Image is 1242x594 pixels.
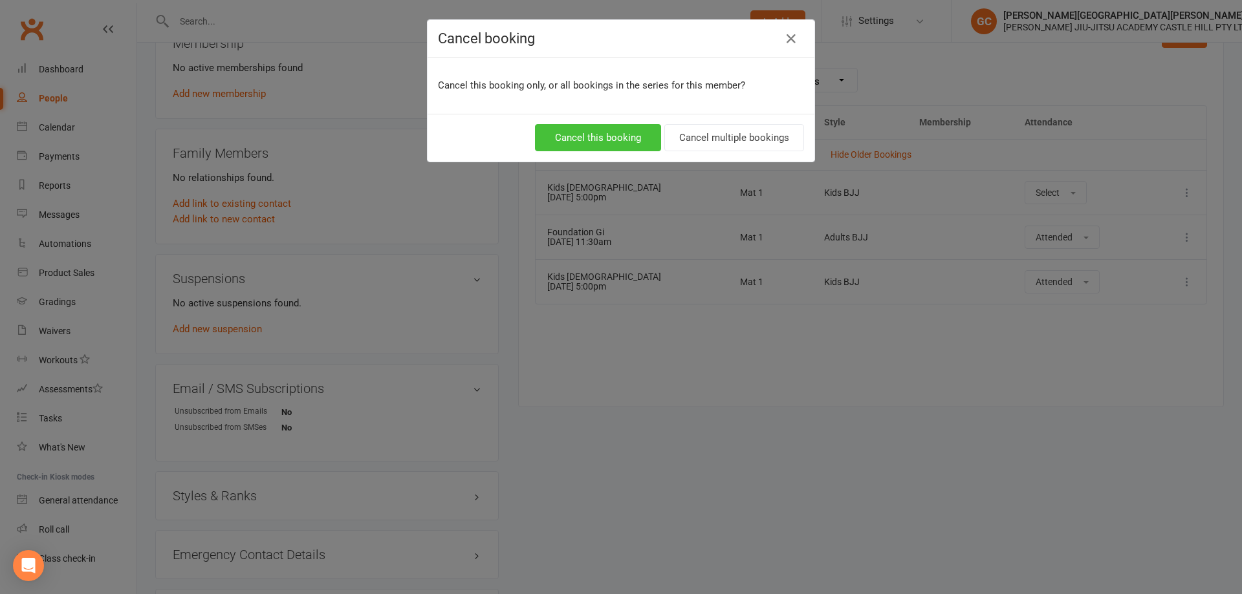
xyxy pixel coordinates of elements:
[781,28,801,49] button: Close
[664,124,804,151] button: Cancel multiple bookings
[535,124,661,151] button: Cancel this booking
[438,78,804,93] p: Cancel this booking only, or all bookings in the series for this member?
[13,550,44,581] div: Open Intercom Messenger
[438,30,804,47] h4: Cancel booking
